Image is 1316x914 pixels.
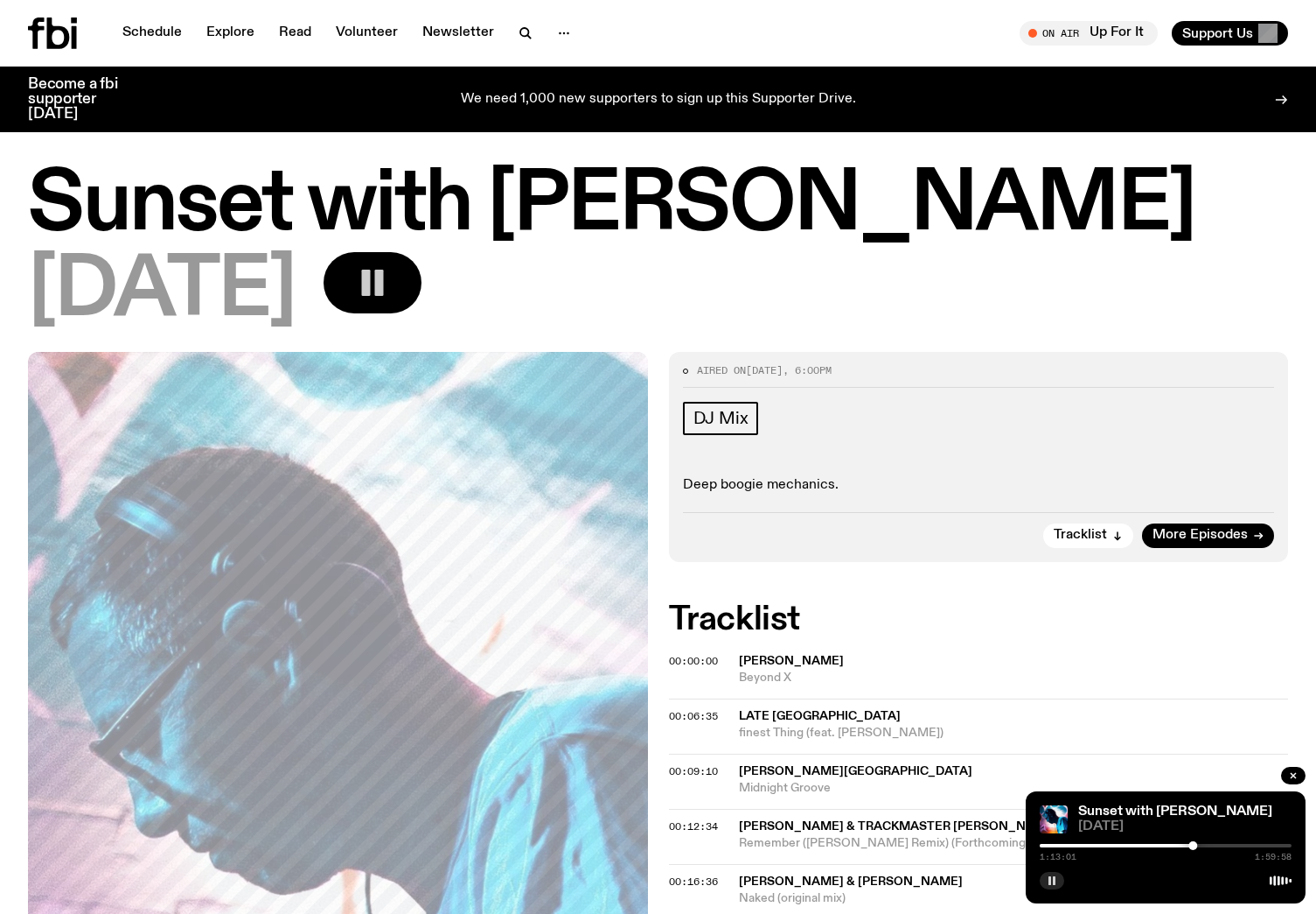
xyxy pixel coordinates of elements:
span: 1:13:01 [1040,853,1076,861]
a: Volunteer [325,21,408,46]
span: Naked (original mix) [739,890,1289,907]
button: 00:12:34 [669,822,718,832]
a: Schedule [112,21,192,46]
span: , 6:00pm [783,363,832,377]
span: Aired on [697,363,746,377]
img: Simon Caldwell stands side on, looking downwards. He has headphones on. Behind him is a brightly ... [1040,805,1068,833]
button: 00:00:00 [669,657,718,666]
span: 00:00:00 [669,654,718,668]
span: Beyond X [739,670,1289,686]
a: DJ Mix [683,402,759,435]
span: Tracklist [1054,529,1107,542]
span: [PERSON_NAME] & Trackmaster [PERSON_NAME] [739,820,1058,833]
p: We need 1,000 new supporters to sign up this Supporter Drive. [461,92,856,108]
span: 00:16:36 [669,875,718,889]
span: More Episodes [1152,529,1248,542]
span: Remember ([PERSON_NAME] Remix) (Forthcoming) [739,835,1289,852]
p: Deep boogie mechanics. [683,477,1275,494]
span: 1:59:58 [1255,853,1292,861]
span: [DATE] [746,363,783,377]
span: Late [GEOGRAPHIC_DATA] [739,710,901,722]
span: [DATE] [1078,820,1292,833]
span: [PERSON_NAME] [739,655,844,667]
span: Midnight Groove [739,780,1289,797]
h2: Tracklist [669,604,1289,636]
span: DJ Mix [693,409,749,428]
span: 00:09:10 [669,764,718,778]
a: More Episodes [1142,524,1274,548]
button: Tracklist [1043,524,1133,548]
a: Newsletter [412,21,505,46]
button: Support Us [1172,21,1288,46]
span: finest Thing (feat. [PERSON_NAME]) [739,725,1289,742]
a: Explore [196,21,265,46]
button: 00:06:35 [669,712,718,721]
span: [PERSON_NAME] & [PERSON_NAME] [739,875,963,888]
h1: Sunset with [PERSON_NAME] [28,166,1288,245]
span: Support Us [1182,25,1253,41]
span: [PERSON_NAME][GEOGRAPHIC_DATA] [739,765,972,777]
h3: Become a fbi supporter [DATE] [28,77,140,122]
span: 00:12:34 [669,819,718,833]
button: 00:09:10 [669,767,718,777]
a: Read [268,21,322,46]
button: 00:16:36 [669,877,718,887]
span: [DATE] [28,252,296,331]
button: On AirUp For It [1020,21,1158,46]
span: 00:06:35 [669,709,718,723]
a: Sunset with [PERSON_NAME] [1078,805,1272,819]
